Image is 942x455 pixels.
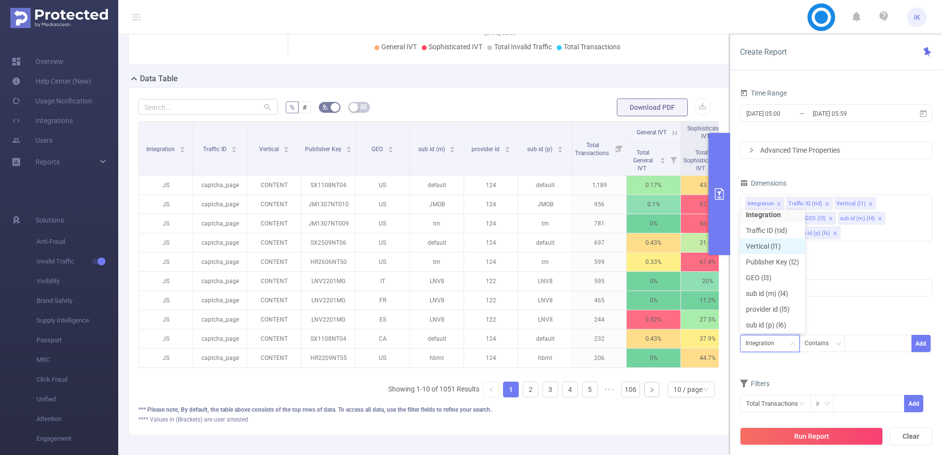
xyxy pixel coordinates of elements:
p: tm [518,253,572,271]
span: Total General IVT [633,149,653,172]
div: Traffic ID (tid) [788,197,822,210]
div: Integration [745,335,781,352]
input: Start date [745,107,825,120]
i: Filter menu [667,144,680,175]
input: End date [812,107,892,120]
li: sub id (m) (l4) [740,286,805,301]
p: FR [356,291,409,310]
p: JS [139,310,193,329]
li: 106 [621,382,640,397]
img: Protected Media [10,8,108,28]
a: Help Center (New) [12,71,91,91]
p: SX1108NT04 [302,176,355,195]
p: LNV8 [518,310,572,329]
i: icon: caret-up [284,145,289,148]
p: US [356,176,409,195]
p: captcha_page [193,329,247,348]
i: icon: bg-colors [322,104,328,110]
span: # [303,103,307,111]
span: sub id (m) [418,146,446,153]
span: Total Transactions [575,142,610,157]
button: Clear [890,427,932,445]
p: 0.43% [627,233,680,252]
span: Time Range [740,89,787,97]
p: CONTENT [247,272,301,291]
span: Brand Safety [36,291,118,311]
p: captcha_page [193,233,247,252]
p: captcha_page [193,195,247,214]
span: Filters [740,380,770,388]
p: LNV8 [518,291,572,310]
i: icon: caret-down [505,149,510,152]
i: icon: down [790,341,796,348]
p: 595 [572,272,626,291]
p: 124 [464,214,518,233]
p: captcha_page [193,176,247,195]
p: captcha_page [193,291,247,310]
p: 232 [572,329,626,348]
p: captcha_page [193,310,247,329]
p: SX1108NT04 [302,329,355,348]
button: Add [904,395,923,412]
li: 2 [523,382,538,397]
i: icon: caret-down [388,149,393,152]
i: icon: down [824,401,830,408]
p: 206 [572,349,626,367]
li: Traffic ID (tid) [740,223,805,238]
li: 4 [562,382,578,397]
div: Sort [283,145,289,151]
li: provider id (l5) [740,301,805,317]
div: Vertical (l1) [837,197,866,210]
p: LNV8 [410,291,464,310]
span: Reports [35,158,60,166]
i: icon: close [868,201,873,207]
p: LNV2201MG [302,272,355,291]
p: 122 [464,291,518,310]
p: captcha_page [193,214,247,233]
i: icon: caret-up [450,145,455,148]
p: CONTENT [247,176,301,195]
li: Vertical (l1) [740,238,805,254]
div: 10 / page [673,382,703,397]
i: icon: right [649,387,655,393]
p: CONTENT [247,233,301,252]
p: 122 [464,272,518,291]
span: Publisher Key [305,146,343,153]
p: JS [139,329,193,348]
i: icon: close [877,216,882,222]
a: Integrations [12,111,73,130]
p: 66.5% [681,214,735,233]
li: Next Page [644,382,660,397]
span: ••• [602,382,617,397]
a: Usage Notification [12,91,92,111]
span: Total Transactions [564,43,620,51]
p: HR2209NT55 [302,349,355,367]
span: Dimensions [740,179,786,187]
span: Unified [36,390,118,409]
p: JMOB [518,195,572,214]
span: General IVT [637,129,667,136]
p: 124 [464,329,518,348]
p: 124 [464,233,518,252]
i: icon: caret-up [557,145,563,148]
p: 44.7% [681,349,735,367]
p: 0.82% [627,310,680,329]
span: Visibility [36,271,118,291]
p: captcha_page [193,272,247,291]
p: 0.33% [627,253,680,271]
p: 67.1% [681,195,735,214]
p: 11.2% [681,291,735,310]
span: Engagement [36,429,118,449]
p: 43.7% [681,176,735,195]
p: JS [139,291,193,310]
button: Download PDF [617,98,688,116]
li: Vertical (l1) [835,197,876,210]
i: icon: caret-down [180,149,185,152]
div: Sort [388,145,394,151]
i: icon: caret-down [557,149,563,152]
i: icon: left [488,387,494,392]
p: 0.43% [627,329,680,348]
a: Users [12,130,53,150]
p: 37.9% [681,329,735,348]
p: JM1307NT010 [302,195,355,214]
